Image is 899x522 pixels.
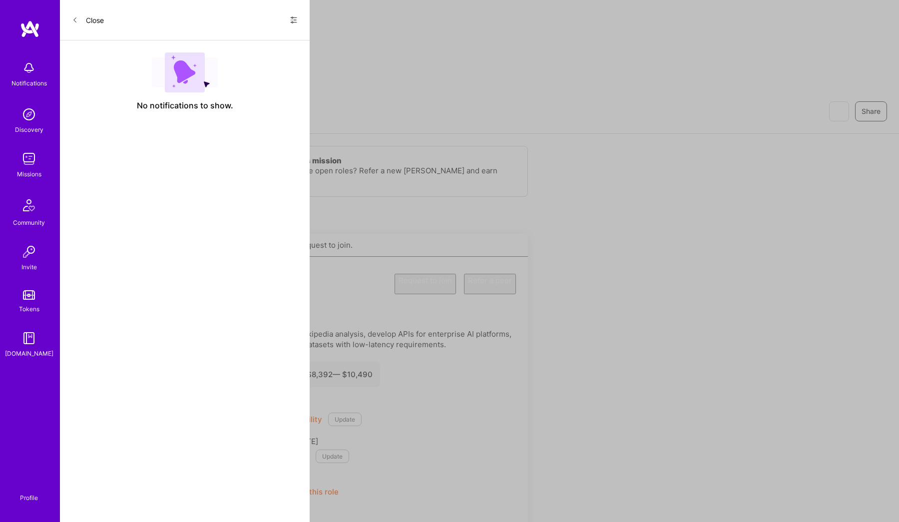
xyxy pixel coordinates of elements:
a: Profile [16,482,41,502]
img: tokens [23,290,35,300]
div: Community [13,217,45,228]
img: teamwork [19,149,39,169]
div: Discovery [15,124,43,135]
div: Profile [20,493,38,502]
img: Invite [19,242,39,262]
span: No notifications to show. [137,100,233,111]
img: Community [17,193,41,217]
div: Notifications [11,78,47,88]
div: Tokens [19,304,39,314]
button: Close [72,12,104,28]
img: logo [20,20,40,38]
img: discovery [19,104,39,124]
div: Missions [17,169,41,179]
div: [DOMAIN_NAME] [5,348,53,359]
img: bell [19,58,39,78]
div: Invite [21,262,37,272]
img: guide book [19,328,39,348]
img: empty [152,52,218,92]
